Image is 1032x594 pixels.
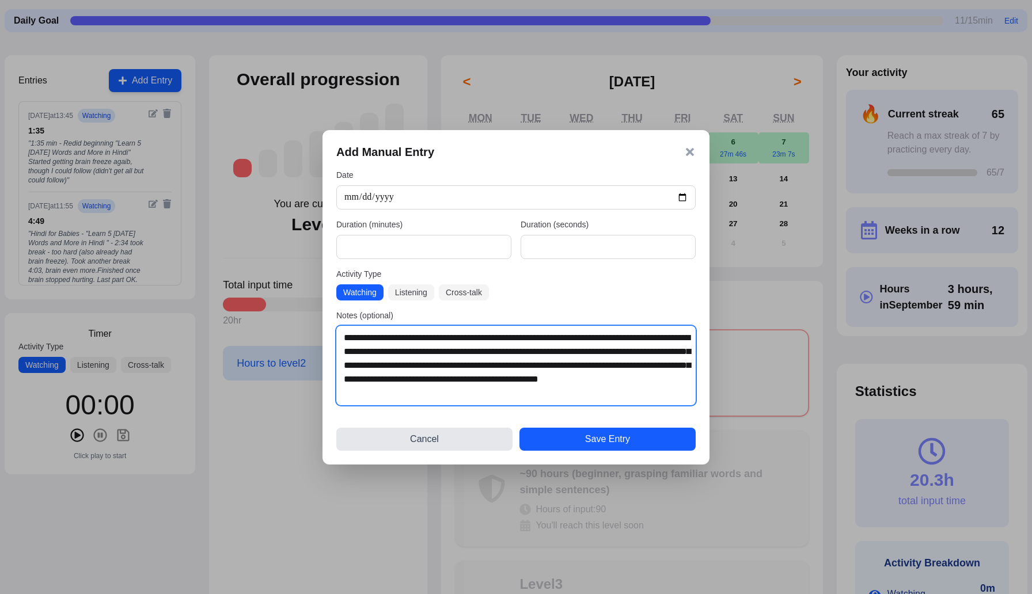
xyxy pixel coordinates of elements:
[439,284,489,300] button: Cross-talk
[521,219,696,230] label: Duration (seconds)
[519,428,696,451] button: Save Entry
[336,219,511,230] label: Duration (minutes)
[336,169,696,181] label: Date
[336,268,696,280] label: Activity Type
[336,310,696,321] label: Notes (optional)
[336,144,434,160] h3: Add Manual Entry
[336,284,384,300] button: Watching
[388,284,434,300] button: Listening
[336,428,513,451] button: Cancel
